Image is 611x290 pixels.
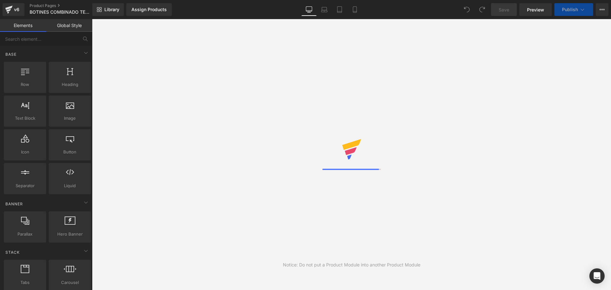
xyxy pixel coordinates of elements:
a: Global Style [46,19,92,32]
span: Heading [51,81,89,88]
a: Mobile [347,3,362,16]
span: Liquid [51,182,89,189]
span: Image [51,115,89,122]
span: Stack [5,249,20,255]
span: Parallax [6,231,44,237]
button: Publish [554,3,593,16]
span: Library [104,7,119,12]
span: Carousel [51,279,89,286]
a: v6 [3,3,25,16]
span: Publish [562,7,578,12]
div: Notice: Do not put a Product Module into another Product Module [283,261,420,268]
a: Product Pages [30,3,103,8]
div: Open Intercom Messenger [589,268,605,284]
span: Text Block [6,115,44,122]
span: Separator [6,182,44,189]
span: Base [5,51,17,57]
a: Tablet [332,3,347,16]
div: v6 [13,5,21,14]
a: Desktop [301,3,317,16]
span: Preview [527,6,544,13]
span: Banner [5,201,24,207]
span: Hero Banner [51,231,89,237]
div: Assign Products [131,7,167,12]
span: Button [51,149,89,155]
span: Tabs [6,279,44,286]
a: New Library [92,3,124,16]
span: BOTINES COMBINADO TERREX [30,10,91,15]
span: Icon [6,149,44,155]
button: More [596,3,608,16]
a: Laptop [317,3,332,16]
button: Undo [460,3,473,16]
button: Redo [476,3,488,16]
a: Preview [519,3,552,16]
span: Save [499,6,509,13]
span: Row [6,81,44,88]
